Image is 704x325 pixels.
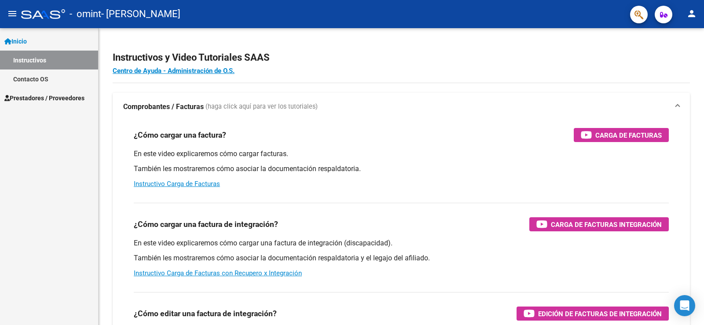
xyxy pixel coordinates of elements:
[113,67,235,75] a: Centro de Ayuda - Administración de O.S.
[134,307,277,320] h3: ¿Cómo editar una factura de integración?
[70,4,101,24] span: - omint
[134,129,226,141] h3: ¿Cómo cargar una factura?
[574,128,669,142] button: Carga de Facturas
[7,8,18,19] mat-icon: menu
[538,308,662,319] span: Edición de Facturas de integración
[4,37,27,46] span: Inicio
[134,218,278,230] h3: ¿Cómo cargar una factura de integración?
[134,253,669,263] p: También les mostraremos cómo asociar la documentación respaldatoria y el legajo del afiliado.
[134,238,669,248] p: En este video explicaremos cómo cargar una factura de integración (discapacidad).
[595,130,662,141] span: Carga de Facturas
[134,180,220,188] a: Instructivo Carga de Facturas
[4,93,84,103] span: Prestadores / Proveedores
[517,307,669,321] button: Edición de Facturas de integración
[123,102,204,112] strong: Comprobantes / Facturas
[529,217,669,231] button: Carga de Facturas Integración
[101,4,180,24] span: - [PERSON_NAME]
[134,269,302,277] a: Instructivo Carga de Facturas con Recupero x Integración
[134,149,669,159] p: En este video explicaremos cómo cargar facturas.
[113,49,690,66] h2: Instructivos y Video Tutoriales SAAS
[551,219,662,230] span: Carga de Facturas Integración
[205,102,318,112] span: (haga click aquí para ver los tutoriales)
[686,8,697,19] mat-icon: person
[674,295,695,316] div: Open Intercom Messenger
[134,164,669,174] p: También les mostraremos cómo asociar la documentación respaldatoria.
[113,93,690,121] mat-expansion-panel-header: Comprobantes / Facturas (haga click aquí para ver los tutoriales)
